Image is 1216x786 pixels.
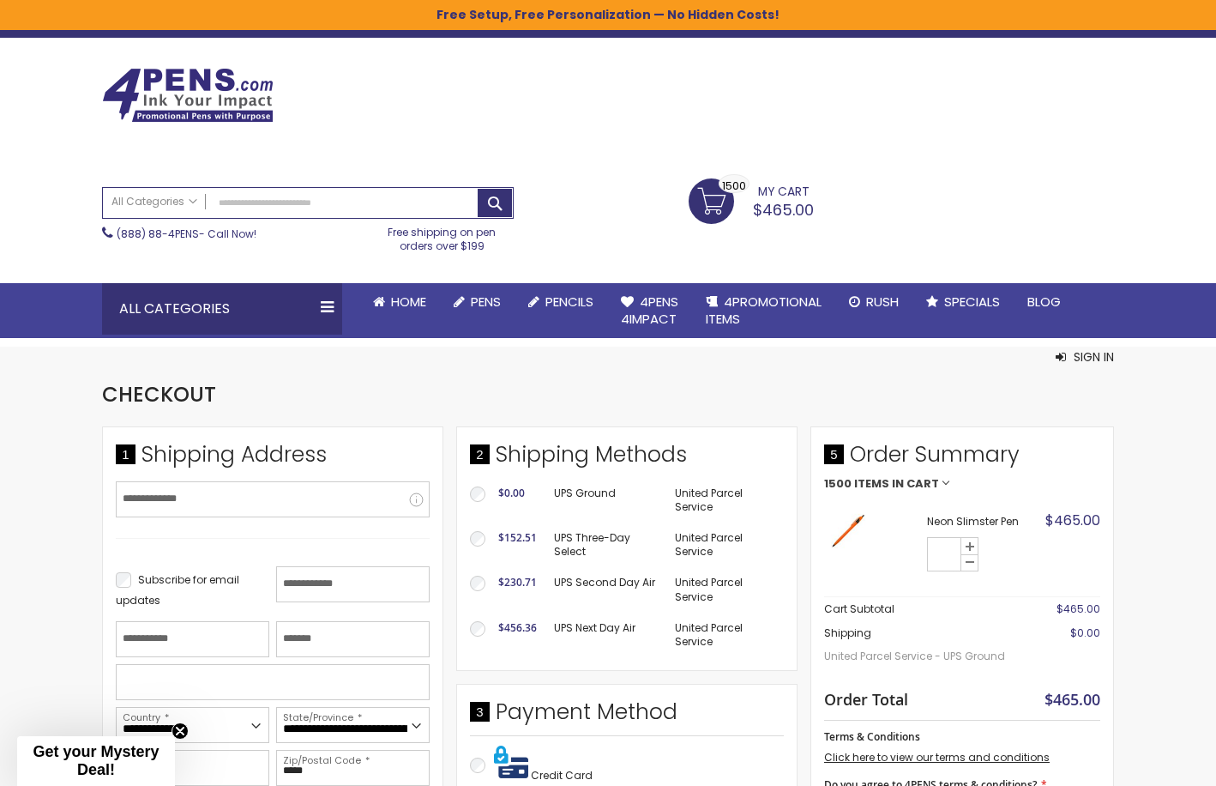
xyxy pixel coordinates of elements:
[1057,21,1114,33] div: Sign In
[545,613,666,657] td: UPS Next Day Air
[117,227,199,241] a: (888) 88-4PENS
[1074,348,1114,366] span: Sign In
[753,199,814,221] span: $465.00
[666,567,784,612] td: United Parcel Service
[927,515,1033,529] strong: Neon Slimster Pen
[117,227,256,241] span: - Call Now!
[116,440,430,478] div: Shipping Address
[689,178,814,221] a: $465.00 1500
[666,613,784,657] td: United Parcel Service
[1044,689,1100,710] span: $465.00
[1056,602,1100,616] span: $465.00
[391,293,426,311] span: Home
[824,478,852,490] span: 1500
[824,686,908,710] strong: Order Total
[17,736,175,786] div: Get your Mystery Deal!Close teaser
[824,597,1015,622] th: Cart Subtotal
[824,626,871,640] span: Shipping
[1056,348,1114,366] button: Sign In
[722,178,746,194] span: 1500
[440,283,515,321] a: Pens
[494,745,528,779] img: Pay with credit card
[944,293,1000,311] span: Specials
[927,20,1040,33] a: Create an Account
[498,620,537,635] span: $456.36
[1045,511,1100,530] span: $465.00
[1075,740,1216,786] iframe: Google Customer Reviews
[33,743,159,778] span: Get your Mystery Deal!
[102,68,274,123] img: 4Pens Custom Pens and Promotional Products
[470,440,784,478] div: Shipping Methods
[545,523,666,567] td: UPS Three-Day Select
[854,478,939,490] span: Items in Cart
[1070,626,1100,640] span: $0.00
[370,219,515,253] div: Free shipping on pen orders over $199
[172,723,189,740] button: Close teaser
[545,478,666,523] td: UPS Ground
[102,283,342,335] div: All Categories
[692,283,835,339] a: 4PROMOTIONALITEMS
[706,293,822,328] span: 4PROMOTIONAL ITEMS
[850,20,907,33] a: Wishlist
[866,293,899,311] span: Rush
[607,283,692,339] a: 4Pens4impact
[102,380,216,408] span: Checkout
[912,283,1014,321] a: Specials
[515,283,607,321] a: Pencils
[666,523,784,567] td: United Parcel Service
[835,283,912,321] a: Rush
[621,293,678,328] span: 4Pens 4impact
[824,641,1015,672] span: United Parcel Service - UPS Ground
[824,507,871,554] img: Neon Slimster-Orange
[545,567,666,612] td: UPS Second Day Air
[471,293,501,311] span: Pens
[116,572,239,608] span: Subscribe for email updates
[1027,293,1061,311] span: Blog
[498,530,537,545] span: $152.51
[103,188,206,216] a: All Categories
[824,750,1050,765] a: Click here to view our terms and conditions
[531,768,593,783] span: Credit Card
[824,729,920,744] span: Terms & Conditions
[111,195,197,209] span: All Categories
[1014,283,1075,321] a: Blog
[470,698,784,735] div: Payment Method
[824,440,1100,478] span: Order Summary
[545,293,593,311] span: Pencils
[498,575,537,589] span: $230.71
[359,283,440,321] a: Home
[666,478,784,523] td: United Parcel Service
[498,486,525,500] span: $0.00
